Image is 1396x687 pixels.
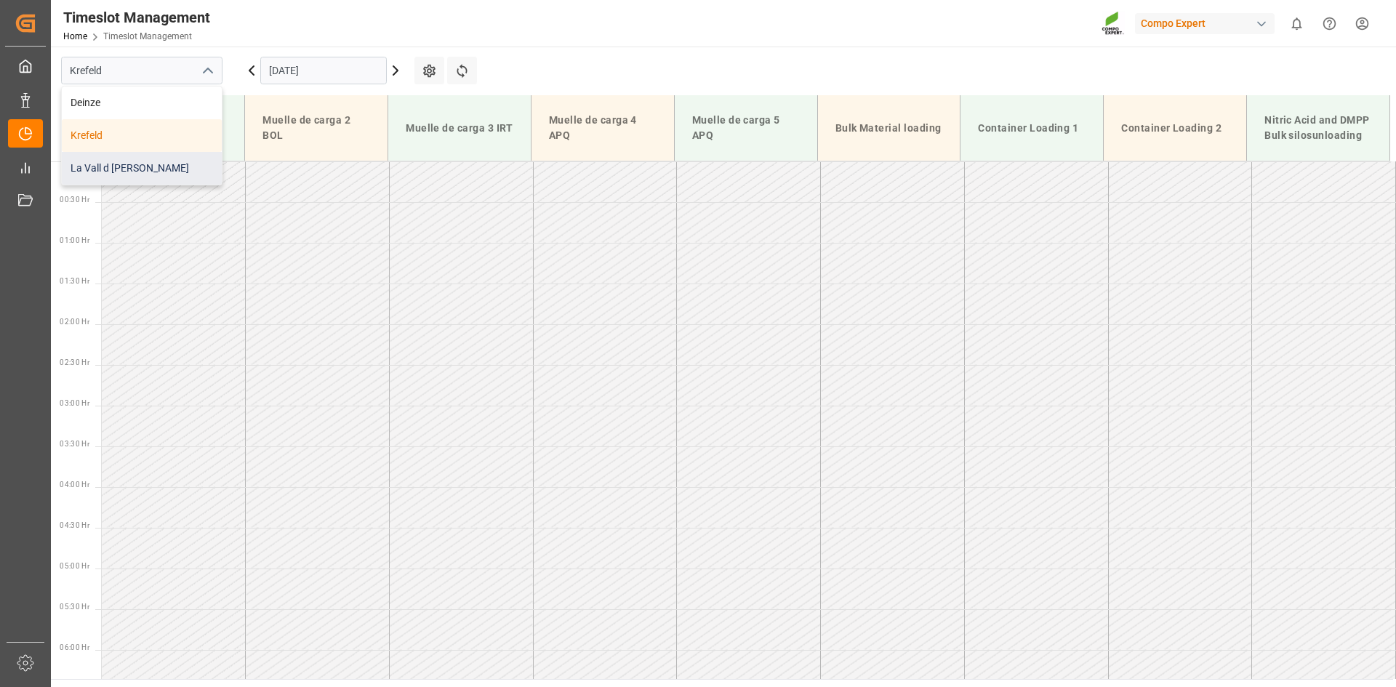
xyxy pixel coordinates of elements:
span: 04:00 Hr [60,481,89,489]
input: Type to search/select [61,57,222,84]
div: Container Loading 2 [1115,115,1235,142]
div: Krefeld [62,119,222,152]
div: Compo Expert [1135,13,1275,34]
div: Muelle de carga 3 IRT [400,115,519,142]
span: 04:30 Hr [60,521,89,529]
input: DD.MM.YYYY [260,57,387,84]
span: 01:30 Hr [60,277,89,285]
div: Muelle de carga 5 APQ [686,107,806,149]
span: 06:00 Hr [60,643,89,651]
div: Muelle de carga 4 APQ [543,107,662,149]
div: La Vall d [PERSON_NAME] [62,152,222,185]
div: Muelle de carga 2 BOL [257,107,376,149]
span: 03:30 Hr [60,440,89,448]
div: Container Loading 1 [972,115,1091,142]
div: Deinze [62,87,222,119]
button: show 0 new notifications [1280,7,1313,40]
span: 02:30 Hr [60,358,89,366]
button: close menu [196,60,217,82]
span: 02:00 Hr [60,318,89,326]
span: 05:30 Hr [60,603,89,611]
div: Nitric Acid and DMPP Bulk silosunloading [1259,107,1378,149]
span: 01:00 Hr [60,236,89,244]
button: Help Center [1313,7,1346,40]
span: 03:00 Hr [60,399,89,407]
a: Home [63,31,87,41]
span: 05:00 Hr [60,562,89,570]
button: Compo Expert [1135,9,1280,37]
span: 00:30 Hr [60,196,89,204]
div: Timeslot Management [63,7,210,28]
div: Bulk Material loading [830,115,949,142]
img: Screenshot%202023-09-29%20at%2010.02.21.png_1712312052.png [1102,11,1125,36]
